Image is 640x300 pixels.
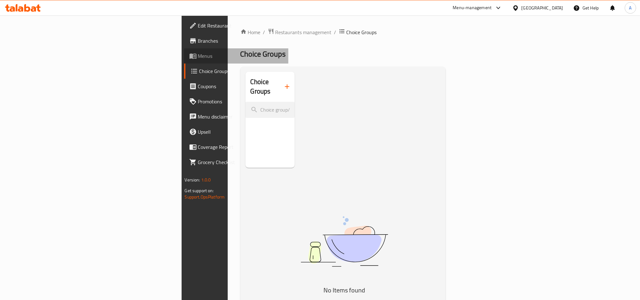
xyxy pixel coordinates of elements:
[184,94,288,109] a: Promotions
[184,33,288,48] a: Branches
[453,4,492,12] div: Menu-management
[199,67,283,75] span: Choice Groups
[522,4,563,11] div: [GEOGRAPHIC_DATA]
[198,22,283,29] span: Edit Restaurant
[185,193,225,201] a: Support.OpsPlatform
[198,143,283,151] span: Coverage Report
[198,158,283,166] span: Grocery Checklist
[629,4,632,11] span: A
[198,52,283,60] span: Menus
[198,37,283,45] span: Branches
[184,79,288,94] a: Coupons
[184,109,288,124] a: Menu disclaimer
[198,113,283,120] span: Menu disclaimer
[184,155,288,170] a: Grocery Checklist
[198,128,283,136] span: Upsell
[184,48,288,64] a: Menus
[265,285,423,295] h5: No Items found
[245,102,295,118] input: search
[184,18,288,33] a: Edit Restaurant
[268,28,332,36] a: Restaurants management
[185,187,214,195] span: Get support on:
[201,176,211,184] span: 1.0.0
[265,199,423,283] img: dish.svg
[347,28,377,36] span: Choice Groups
[184,124,288,139] a: Upsell
[198,83,283,90] span: Coupons
[198,98,283,105] span: Promotions
[334,28,336,36] li: /
[275,28,332,36] span: Restaurants management
[184,139,288,155] a: Coverage Report
[240,28,446,36] nav: breadcrumb
[185,176,200,184] span: Version:
[184,64,288,79] a: Choice Groups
